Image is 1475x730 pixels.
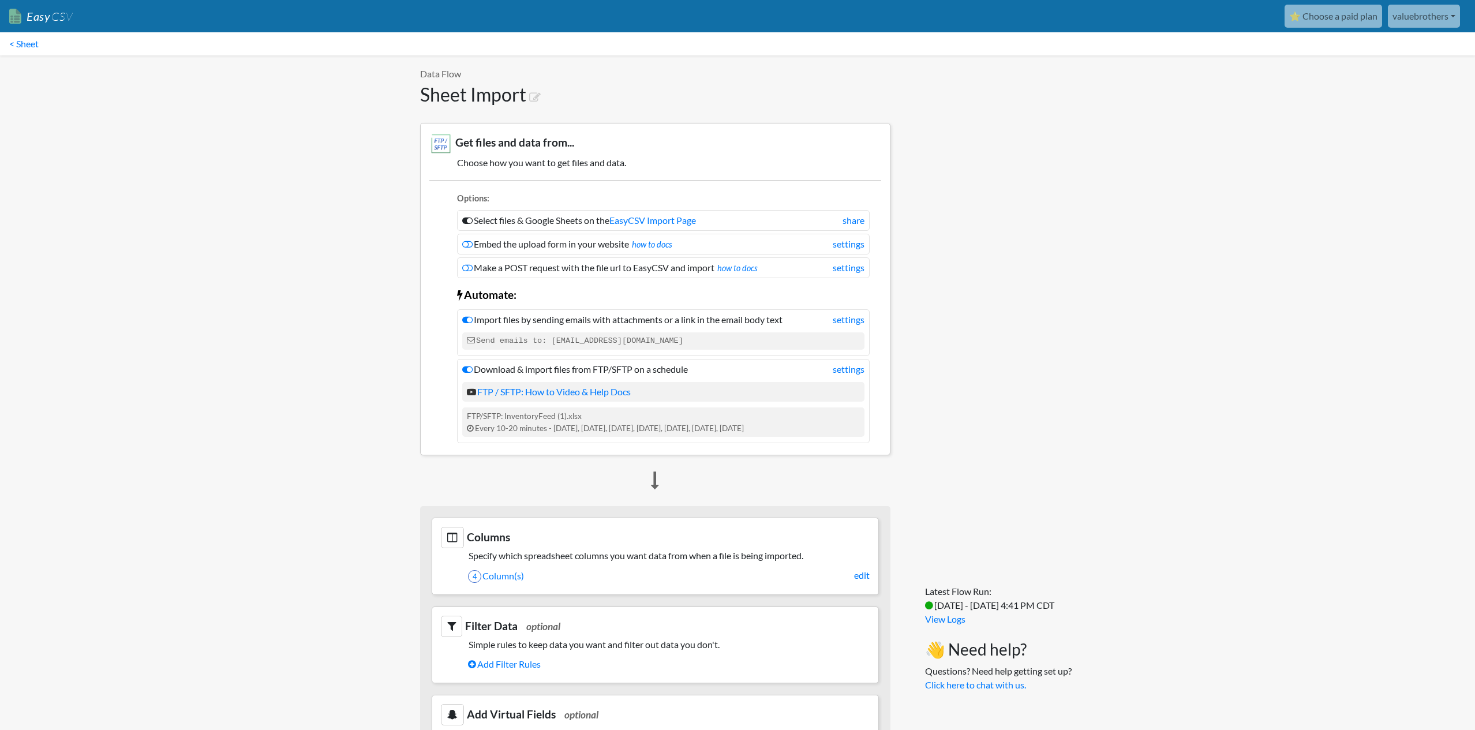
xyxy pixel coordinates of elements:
[457,210,870,231] li: Select files & Google Sheets on the
[441,639,870,650] h5: Simple rules to keep data you want and filter out data you don't.
[925,679,1026,690] a: Click here to chat with us.
[429,132,452,155] img: FTP/SFTP
[468,654,870,674] a: Add Filter Rules
[420,67,890,81] p: Data Flow
[9,5,73,28] a: EasyCSV
[441,704,870,725] h3: Add Virtual Fields
[833,261,864,275] a: settings
[833,313,864,327] a: settings
[50,9,73,24] span: CSV
[564,709,598,721] span: optional
[833,237,864,251] a: settings
[462,332,864,350] code: Send emails to: [EMAIL_ADDRESS][DOMAIN_NAME]
[468,566,870,586] a: 4Column(s)
[457,257,870,278] li: Make a POST request with the file url to EasyCSV and import
[462,407,864,437] div: FTP/SFTP: InventoryFeed (1).xlsx Every 10-20 minutes - [DATE], [DATE], [DATE], [DATE], [DATE], [D...
[609,215,696,226] a: EasyCSV Import Page
[854,568,870,582] a: edit
[833,362,864,376] a: settings
[457,234,870,254] li: Embed the upload form in your website
[632,239,672,249] a: how to docs
[457,359,870,443] li: Download & import files from FTP/SFTP on a schedule
[925,664,1072,692] p: Questions? Need help getting set up?
[925,586,1054,611] span: Latest Flow Run: [DATE] - [DATE] 4:41 PM CDT
[843,214,864,227] a: share
[526,620,560,632] span: optional
[1285,5,1382,28] a: ⭐ Choose a paid plan
[717,263,758,273] a: how to docs
[429,132,881,155] h3: Get files and data from...
[457,309,870,356] li: Import files by sending emails with attachments or a link in the email body text
[1388,5,1460,28] a: valuebrothers
[467,386,631,397] a: FTP / SFTP: How to Video & Help Docs
[457,281,870,306] li: Automate:
[429,157,881,168] h5: Choose how you want to get files and data.
[441,616,870,637] h3: Filter Data
[925,640,1072,660] h3: 👋 Need help?
[457,192,870,208] li: Options:
[420,84,890,106] h1: Sheet Import
[441,550,870,561] h5: Specify which spreadsheet columns you want data from when a file is being imported.
[441,527,870,548] h3: Columns
[468,570,481,583] span: 4
[925,613,965,624] a: View Logs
